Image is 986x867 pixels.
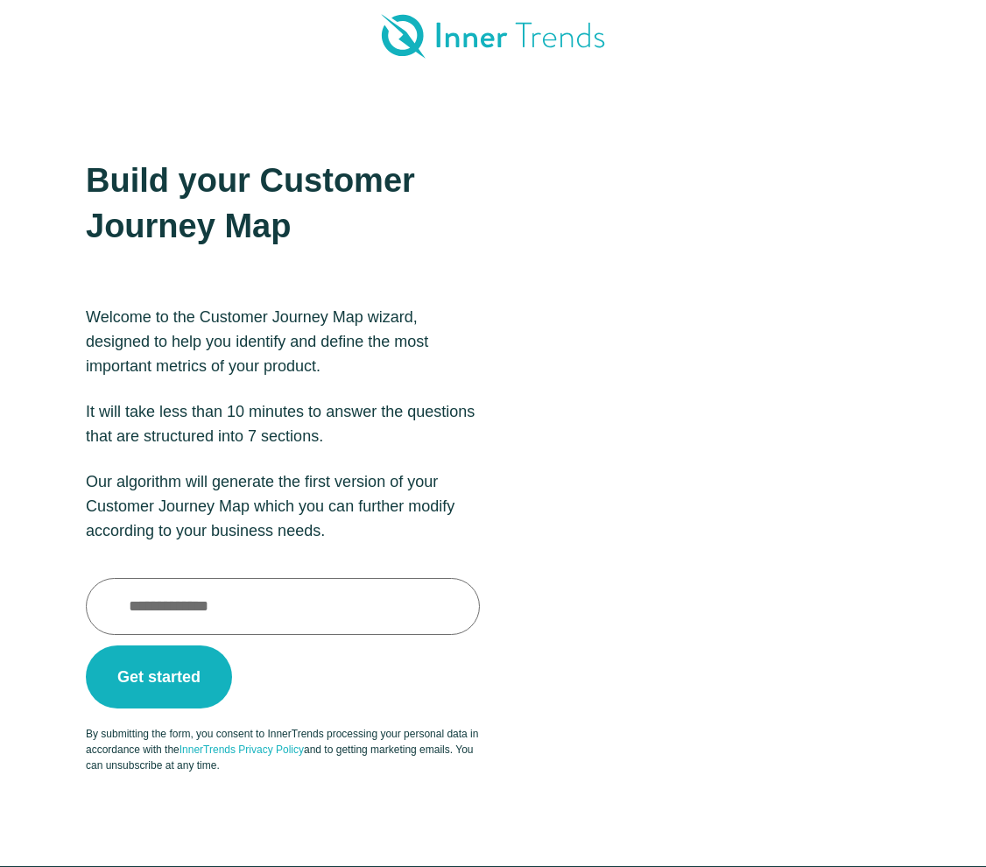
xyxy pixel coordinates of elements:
button: Get started [86,645,232,708]
p: It will take less than 10 minutes to answer the questions that are structured into 7 sections. [86,399,480,448]
a: InnerTrends Privacy Policy [180,744,304,756]
iframe: demo [506,263,900,525]
div: By submitting the form, you consent to InnerTrends processing your personal data in accordance wi... [86,726,480,773]
h1: Build your Customer Journey Map [86,158,480,249]
p: Our algorithm will generate the first version of your Customer Journey Map which you can further ... [86,469,480,543]
p: Welcome to the Customer Journey Map wizard, designed to help you identify and define the most imp... [86,305,480,378]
